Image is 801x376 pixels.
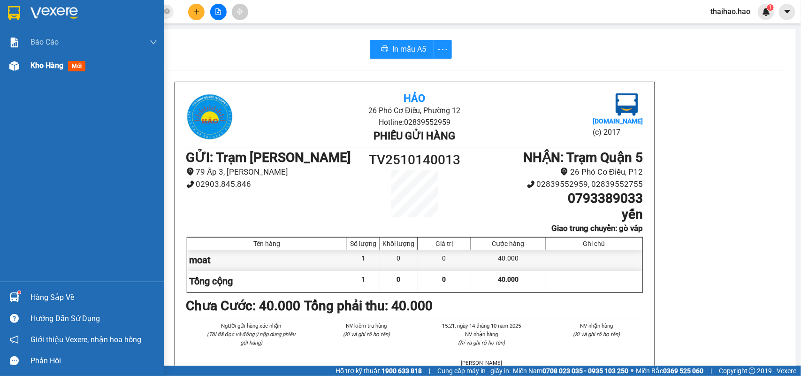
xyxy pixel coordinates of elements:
li: 02839552959, 02839552755 [472,178,643,191]
span: mới [68,61,85,71]
span: Kho hàng [31,61,63,70]
li: NV kiểm tra hàng [320,322,413,330]
span: environment [560,168,568,176]
div: Cước hàng [473,240,543,247]
strong: 1900 633 818 [381,367,422,375]
b: Tổng phải thu: 40.000 [305,298,433,314]
span: message [10,356,19,365]
button: aim [232,4,248,20]
img: logo.jpg [616,93,638,116]
i: (Tôi đã đọc và đồng ý nộp dung phiếu gửi hàng) [207,331,295,346]
div: Tên hàng [190,240,345,247]
li: 02903.845.846 [186,178,358,191]
img: logo.jpg [12,12,59,59]
span: phone [186,180,194,188]
span: 0 [442,276,446,283]
li: NV nhận hàng [435,330,528,338]
span: thaihao.hao [703,6,758,17]
b: Chưa Cước : 40.000 [186,298,301,314]
div: Giá trị [420,240,468,247]
span: Tổng cộng [190,276,233,287]
span: printer [381,45,389,54]
i: (Kí và ghi rõ họ tên) [343,331,390,338]
button: printerIn mẫu A5 [370,40,434,59]
sup: 1 [767,4,774,11]
div: Ghi chú [549,240,640,247]
button: file-add [210,4,227,20]
div: 40.000 [471,250,546,271]
b: Hảo [404,92,425,104]
span: notification [10,335,19,344]
strong: 0369 525 060 [663,367,703,375]
span: Hỗ trợ kỹ thuật: [336,366,422,376]
span: Miền Nam [513,366,628,376]
b: Giao trung chuyển: gò vấp [552,223,643,233]
i: (Kí và ghi rõ họ tên) [573,331,620,338]
span: 1 [362,276,366,283]
span: caret-down [783,8,792,16]
sup: 1 [18,291,21,294]
span: close-circle [164,8,170,16]
span: 1 [769,4,772,11]
i: (Kí và ghi rõ họ tên) [458,339,505,346]
div: 0 [418,250,471,271]
span: Giới thiệu Vexere, nhận hoa hồng [31,334,141,345]
button: caret-down [779,4,795,20]
h1: TV2510140013 [358,150,472,170]
b: [DOMAIN_NAME] [593,117,643,125]
li: Hotline: 02839552959 [88,35,392,46]
img: logo-vxr [8,6,20,20]
span: 40.000 [498,276,519,283]
button: plus [188,4,205,20]
b: NHẬN : Trạm Quận 5 [524,150,643,165]
li: Hotline: 02839552959 [262,116,567,128]
div: Khối lượng [382,240,415,247]
span: aim [236,8,243,15]
img: logo.jpg [186,93,233,140]
li: 26 Phó Cơ Điều, Phường 12 [262,105,567,116]
div: Số lượng [350,240,377,247]
span: copyright [749,368,755,374]
span: Cung cấp máy in - giấy in: [437,366,511,376]
li: 26 Phó Cơ Điều, P12 [472,166,643,178]
li: 15:21, ngày 14 tháng 10 năm 2025 [435,322,528,330]
li: NV nhận hàng [550,322,643,330]
div: Hướng dẫn sử dụng [31,312,157,326]
span: ⚪️ [631,369,633,373]
li: (c) 2017 [593,126,643,138]
div: Phản hồi [31,354,157,368]
span: down [150,38,157,46]
li: 79 Ấp 3, [PERSON_NAME] [186,166,358,178]
h1: yến [472,207,643,223]
span: phone [527,180,535,188]
span: question-circle [10,314,19,323]
div: 1 [347,250,380,271]
img: warehouse-icon [9,292,19,302]
span: plus [193,8,200,15]
span: | [710,366,712,376]
div: moat [187,250,348,271]
strong: 0708 023 035 - 0935 103 250 [542,367,628,375]
span: Báo cáo [31,36,59,48]
span: In mẫu A5 [392,43,426,55]
span: | [429,366,430,376]
div: 0 [380,250,418,271]
li: Người gửi hàng xác nhận [205,322,298,330]
button: more [433,40,452,59]
img: solution-icon [9,38,19,47]
b: GỬI : Trạm [PERSON_NAME] [186,150,351,165]
span: environment [186,168,194,176]
li: [PERSON_NAME] [435,359,528,367]
h1: 0793389033 [472,191,643,207]
span: 0 [397,276,401,283]
b: GỬI : Trạm [PERSON_NAME] [12,68,177,84]
span: Miền Bắc [636,366,703,376]
span: more [434,44,451,55]
img: icon-new-feature [762,8,770,16]
span: file-add [215,8,221,15]
img: warehouse-icon [9,61,19,71]
div: Hàng sắp về [31,291,157,305]
span: close-circle [164,8,170,14]
b: Phiếu gửi hàng [374,130,455,142]
li: 26 Phó Cơ Điều, Phường 12 [88,23,392,35]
